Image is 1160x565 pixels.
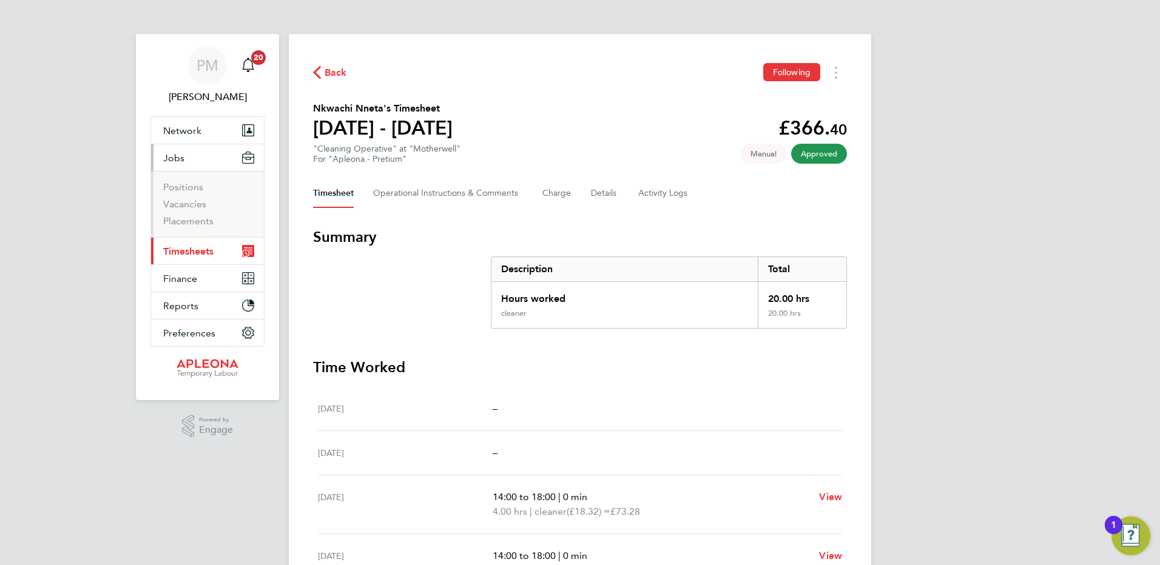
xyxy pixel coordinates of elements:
span: 20 [251,50,266,65]
div: "Cleaning Operative" at "Motherwell" [313,144,460,164]
span: 4.00 hrs [493,506,527,517]
h2: Nkwachi Nneta's Timesheet [313,101,453,116]
button: Timesheets Menu [825,63,847,82]
button: Charge [542,179,572,208]
button: Timesheets [151,238,264,264]
span: This timesheet has been approved. [791,144,847,164]
span: View [819,550,842,561]
div: Summary [491,256,847,329]
span: | [558,550,561,561]
button: Reports [151,292,264,319]
span: Jobs [163,152,184,164]
button: Timesheet [313,179,354,208]
a: Vacancies [163,198,206,210]
button: Following [763,63,820,81]
span: £73.28 [610,506,640,517]
div: [DATE] [318,490,493,519]
a: Powered byEngage [182,415,234,438]
span: Finance [163,273,197,284]
span: cleaner [534,504,567,519]
button: Details [591,179,619,208]
h1: [DATE] - [DATE] [313,116,453,140]
button: Jobs [151,144,264,171]
span: 14:00 to 18:00 [493,491,556,503]
a: PM[PERSON_NAME] [150,46,265,104]
button: Back [313,65,347,80]
span: – [493,403,497,414]
app-decimal: £366. [778,116,847,139]
a: 20 [236,46,260,85]
span: 0 min [563,491,587,503]
span: Paul McGarrity [150,90,265,104]
span: Reports [163,300,198,312]
span: PM [197,58,218,73]
button: Operational Instructions & Comments [373,179,523,208]
span: Network [163,125,201,136]
span: 0 min [563,550,587,561]
div: 1 [1111,525,1116,541]
a: Placements [163,215,214,227]
div: cleaner [501,309,527,318]
span: Powered by [199,415,233,425]
a: Go to home page [150,359,265,378]
span: | [530,506,532,517]
a: View [819,490,842,504]
span: View [819,491,842,503]
div: Total [758,257,846,281]
img: apleona-logo-retina.png [177,359,238,378]
span: | [558,491,561,503]
a: Positions [163,181,203,193]
span: (£18.32) = [567,506,610,517]
nav: Main navigation [136,34,279,400]
button: Preferences [151,319,264,346]
span: 40 [830,121,847,138]
div: 20.00 hrs [758,282,846,309]
div: [DATE] [318,401,493,416]
button: Finance [151,265,264,292]
a: View [819,549,842,563]
span: This timesheet was manually created. [741,144,786,164]
div: Jobs [151,171,264,237]
span: – [493,447,497,458]
button: Open Resource Center, 1 new notification [1111,517,1150,555]
span: Timesheets [163,246,214,257]
div: 20.00 hrs [758,309,846,328]
div: For "Apleona - Pretium" [313,154,460,164]
h3: Time Worked [313,358,847,377]
div: [DATE] [318,446,493,460]
span: Following [773,67,811,78]
span: Engage [199,425,233,435]
span: Back [325,65,347,80]
span: 14:00 to 18:00 [493,550,556,561]
div: Hours worked [491,282,758,309]
h3: Summary [313,227,847,247]
button: Activity Logs [638,179,689,208]
span: Preferences [163,327,215,339]
div: Description [491,257,758,281]
button: Network [151,117,264,144]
